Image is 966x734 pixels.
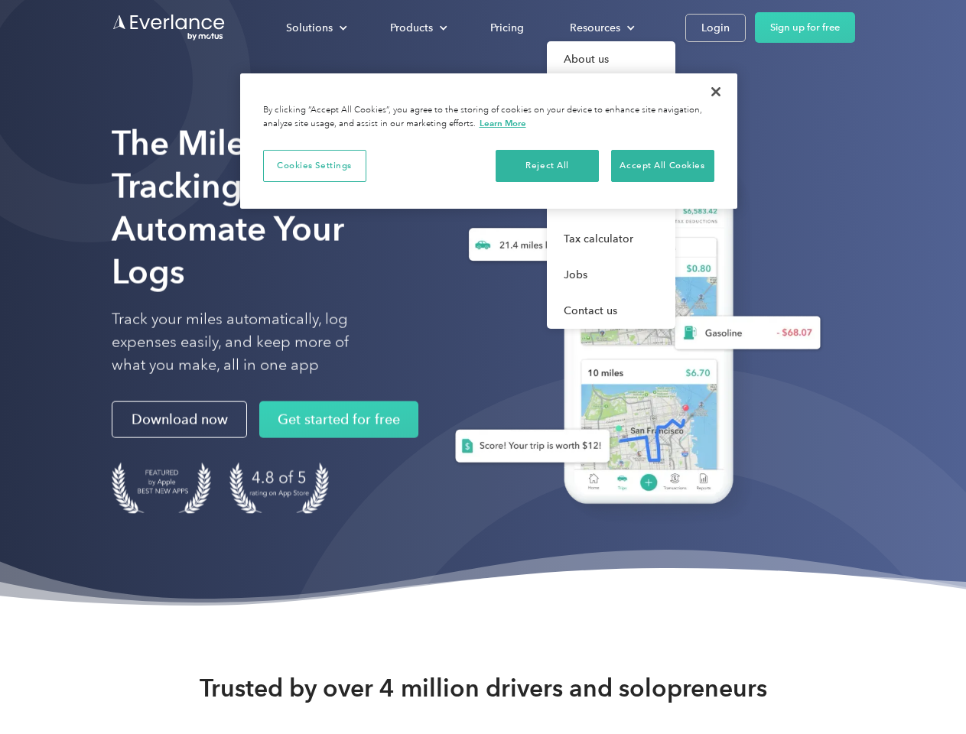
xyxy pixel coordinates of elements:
[112,401,247,438] a: Download now
[200,673,767,703] strong: Trusted by over 4 million drivers and solopreneurs
[547,41,675,329] nav: Resources
[699,75,733,109] button: Close
[375,15,460,41] div: Products
[496,150,599,182] button: Reject All
[547,221,675,257] a: Tax calculator
[547,257,675,293] a: Jobs
[570,18,620,37] div: Resources
[490,18,524,37] div: Pricing
[431,145,833,527] img: Everlance, mileage tracker app, expense tracking app
[547,41,675,77] a: About us
[229,463,329,514] img: 4.9 out of 5 stars on the app store
[240,73,737,209] div: Privacy
[555,15,647,41] div: Resources
[259,401,418,438] a: Get started for free
[701,18,730,37] div: Login
[286,18,333,37] div: Solutions
[263,150,366,182] button: Cookies Settings
[112,13,226,42] a: Go to homepage
[547,293,675,329] a: Contact us
[390,18,433,37] div: Products
[480,118,526,128] a: More information about your privacy, opens in a new tab
[685,14,746,42] a: Login
[611,150,714,182] button: Accept All Cookies
[755,12,855,43] a: Sign up for free
[263,104,714,131] div: By clicking “Accept All Cookies”, you agree to the storing of cookies on your device to enhance s...
[271,15,359,41] div: Solutions
[112,308,385,377] p: Track your miles automatically, log expenses easily, and keep more of what you make, all in one app
[112,463,211,514] img: Badge for Featured by Apple Best New Apps
[240,73,737,209] div: Cookie banner
[475,15,539,41] a: Pricing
